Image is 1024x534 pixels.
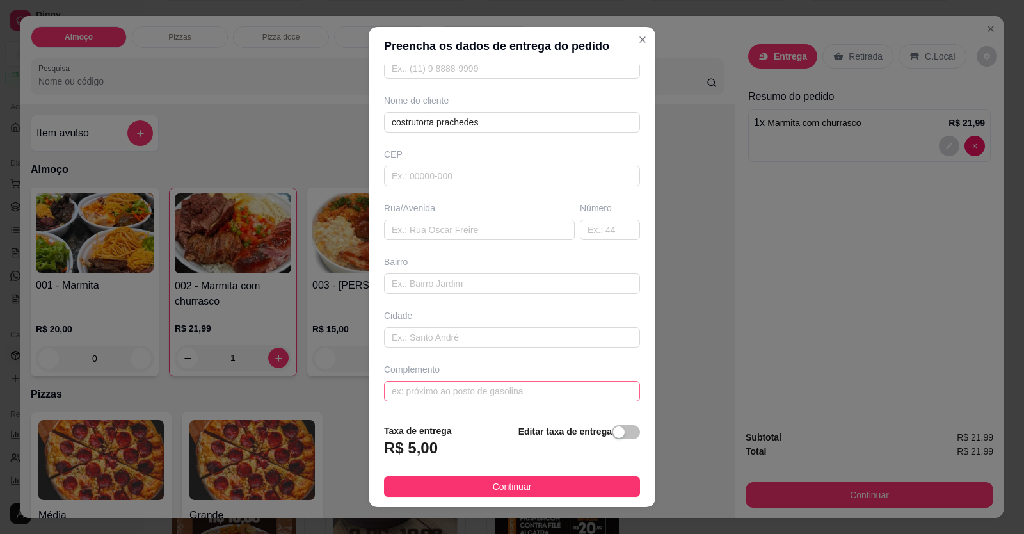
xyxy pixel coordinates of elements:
[384,112,640,133] input: Ex.: João da Silva
[384,309,640,322] div: Cidade
[384,94,640,107] div: Nome do cliente
[384,363,640,376] div: Complemento
[384,381,640,401] input: ex: próximo ao posto de gasolina
[384,166,640,186] input: Ex.: 00000-000
[384,327,640,348] input: Ex.: Santo André
[384,202,575,214] div: Rua/Avenida
[384,255,640,268] div: Bairro
[518,426,612,437] strong: Editar taxa de entrega
[580,220,640,240] input: Ex.: 44
[384,476,640,497] button: Continuar
[384,438,438,458] h3: R$ 5,00
[384,273,640,294] input: Ex.: Bairro Jardim
[384,148,640,161] div: CEP
[369,27,655,65] header: Preencha os dados de entrega do pedido
[493,480,532,494] span: Continuar
[384,58,640,79] input: Ex.: (11) 9 8888-9999
[384,220,575,240] input: Ex.: Rua Oscar Freire
[632,29,653,50] button: Close
[580,202,640,214] div: Número
[384,426,452,436] strong: Taxa de entrega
